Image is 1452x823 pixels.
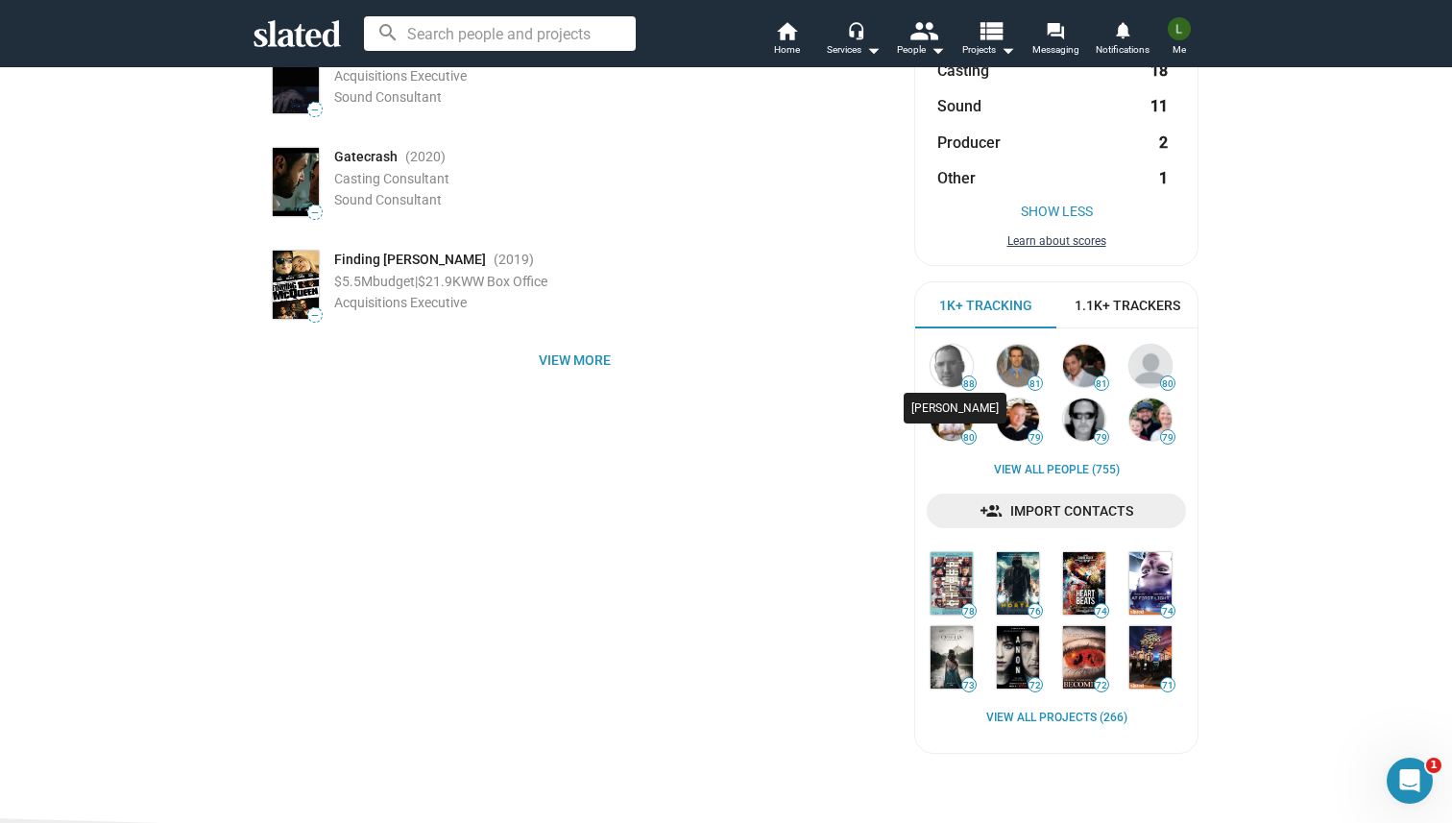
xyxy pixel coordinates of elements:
[1028,378,1042,390] span: 81
[937,204,1175,219] button: Show Less
[1063,345,1105,387] img: Allan Mandelbaum
[1129,399,1172,441] img: Eric Cameron
[1059,622,1109,692] a: Becoming
[820,19,887,61] button: Services
[847,21,864,38] mat-icon: headset_mic
[273,251,319,319] img: Poster: Finding Steve McQueen
[1129,626,1172,689] img: Super Troopers 2
[997,626,1039,689] img: Anon
[994,463,1120,478] a: View all People (755)
[996,38,1019,61] mat-icon: arrow_drop_down
[1129,552,1172,615] img: At First Light
[931,626,973,689] img: Ophelia
[1161,378,1174,390] span: 80
[926,38,949,61] mat-icon: arrow_drop_down
[931,552,973,615] img: The Public
[937,96,981,116] span: Sound
[1161,606,1174,617] span: 74
[1063,626,1105,689] img: Becoming
[962,606,976,617] span: 78
[373,274,415,289] span: budget
[1129,345,1172,387] img: Lawrence Mattis
[1059,548,1109,618] a: HEARTBEATS
[1125,622,1175,692] a: Super Troopers 2
[1125,548,1175,618] a: At First Light
[827,38,881,61] div: Services
[909,16,937,44] mat-icon: people
[405,148,446,166] span: (2020 )
[904,393,1006,424] div: [PERSON_NAME]
[334,251,486,269] span: Finding [PERSON_NAME]
[1089,19,1156,61] a: Notifications
[942,494,1171,528] span: Import Contacts
[334,171,449,186] span: Casting Consultant
[308,310,322,321] span: —
[927,494,1186,528] a: Import Contacts
[931,345,973,387] img: Vince Gerardis
[962,378,976,390] span: 88
[997,552,1039,615] img: Mortal
[1159,168,1168,188] strong: 1
[364,16,636,51] input: Search people and projects
[1028,680,1042,691] span: 72
[1387,758,1433,804] iframe: Intercom live chat
[308,207,322,218] span: —
[962,680,976,691] span: 73
[461,274,547,289] span: WW Box Office
[273,148,319,216] img: Poster: Gatecrash
[993,622,1043,692] a: Anon
[1032,38,1079,61] span: Messaging
[927,622,977,692] a: Ophelia
[887,19,955,61] button: People
[1063,552,1105,615] img: HEARTBEATS
[1095,606,1108,617] span: 74
[1168,17,1191,40] img: Ludovica Musumeci
[254,343,895,377] button: View more
[1173,38,1186,61] span: Me
[937,133,1001,153] span: Producer
[937,168,976,188] span: Other
[962,432,976,444] span: 80
[1095,432,1108,444] span: 79
[1096,38,1149,61] span: Notifications
[897,38,945,61] div: People
[308,105,322,115] span: —
[753,19,820,61] a: Home
[977,16,1004,44] mat-icon: view_list
[997,345,1039,387] img: Eric Williams
[1150,96,1168,116] strong: 11
[1095,680,1108,691] span: 72
[993,548,1043,618] a: Mortal
[269,343,880,377] span: View more
[1150,61,1168,81] strong: 18
[1063,399,1105,441] img: John Papsidera
[1156,13,1202,63] button: Ludovica MusumeciMe
[1075,297,1180,315] span: 1.1K+ Trackers
[986,711,1127,726] a: View all Projects (266)
[939,297,1032,315] span: 1K+ Tracking
[962,38,1015,61] span: Projects
[1028,606,1042,617] span: 76
[334,68,467,84] span: Acquisitions Executive
[1159,133,1168,153] strong: 2
[775,19,798,42] mat-icon: home
[1426,758,1441,773] span: 1
[494,251,534,269] span: (2019 )
[334,274,373,289] span: $5.5M
[415,274,418,289] span: |
[1161,680,1174,691] span: 71
[1113,20,1131,38] mat-icon: notifications
[334,89,442,105] span: Sound Consultant
[418,274,461,289] span: $21.9K
[927,548,977,618] a: The Public
[334,192,442,207] span: Sound Consultant
[1095,378,1108,390] span: 81
[774,38,800,61] span: Home
[955,19,1022,61] button: Projects
[1028,432,1042,444] span: 79
[861,38,884,61] mat-icon: arrow_drop_down
[1161,432,1174,444] span: 79
[937,234,1175,250] button: Learn about scores
[1022,19,1089,61] a: Messaging
[334,148,398,166] span: Gatecrash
